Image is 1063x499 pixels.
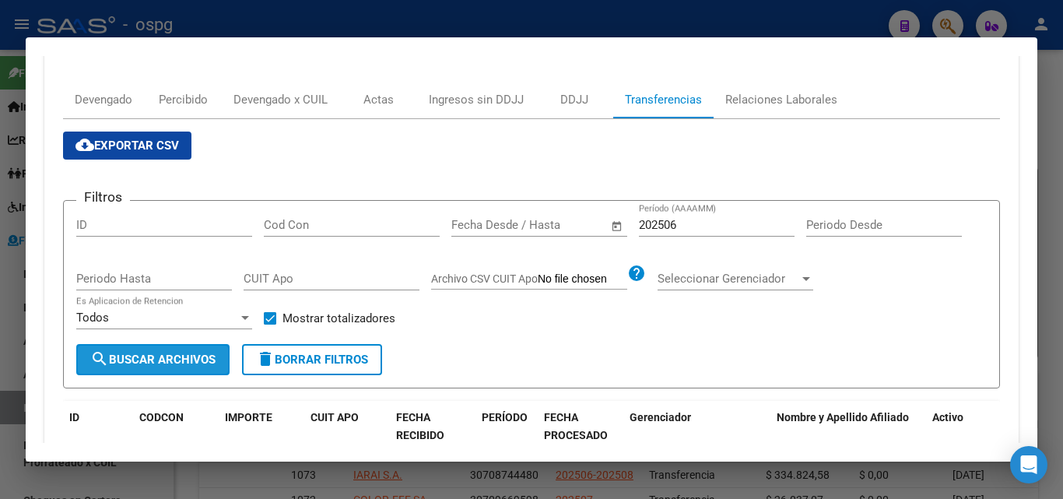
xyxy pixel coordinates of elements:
[159,91,208,108] div: Percibido
[544,411,608,441] span: FECHA PROCESADO
[482,411,528,423] span: PERÍODO
[69,411,79,423] span: ID
[926,401,988,452] datatable-header-cell: Activo
[431,272,538,285] span: Archivo CSV CUIT Apo
[528,218,604,232] input: Fecha fin
[90,353,216,367] span: Buscar Archivos
[225,411,272,423] span: IMPORTE
[242,344,382,375] button: Borrar Filtros
[76,188,130,206] h3: Filtros
[538,272,627,286] input: Archivo CSV CUIT Apo
[256,350,275,368] mat-icon: delete
[560,91,588,108] div: DDJJ
[770,401,926,452] datatable-header-cell: Nombre y Apellido Afiliado
[139,411,184,423] span: CODCON
[451,218,514,232] input: Fecha inicio
[932,411,963,423] span: Activo
[256,353,368,367] span: Borrar Filtros
[777,411,909,423] span: Nombre y Apellido Afiliado
[625,91,702,108] div: Transferencias
[75,139,179,153] span: Exportar CSV
[133,401,188,452] datatable-header-cell: CODCON
[429,91,524,108] div: Ingresos sin DDJJ
[233,91,328,108] div: Devengado x CUIL
[396,411,444,441] span: FECHA RECIBIDO
[538,401,623,452] datatable-header-cell: FECHA PROCESADO
[1010,446,1047,483] div: Open Intercom Messenger
[63,132,191,160] button: Exportar CSV
[282,309,395,328] span: Mostrar totalizadores
[76,311,109,325] span: Todos
[725,91,837,108] div: Relaciones Laborales
[390,401,475,452] datatable-header-cell: FECHA RECIBIDO
[310,411,359,423] span: CUIT APO
[63,401,133,452] datatable-header-cell: ID
[627,264,646,283] mat-icon: help
[475,401,538,452] datatable-header-cell: PERÍODO
[658,272,799,286] span: Seleccionar Gerenciador
[363,91,394,108] div: Actas
[219,401,304,452] datatable-header-cell: IMPORTE
[75,91,132,108] div: Devengado
[623,401,770,452] datatable-header-cell: Gerenciador
[90,350,109,368] mat-icon: search
[609,217,626,235] button: Open calendar
[75,135,94,154] mat-icon: cloud_download
[76,344,230,375] button: Buscar Archivos
[630,411,691,423] span: Gerenciador
[304,401,390,452] datatable-header-cell: CUIT APO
